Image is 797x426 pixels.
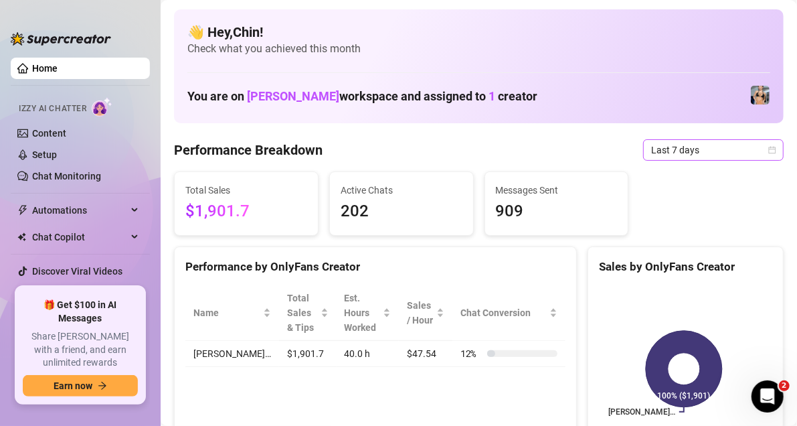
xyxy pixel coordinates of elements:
[399,285,452,341] th: Sales / Hour
[17,205,28,216] span: thunderbolt
[187,23,770,42] h4: 👋 Hey, Chin !
[768,146,776,154] span: calendar
[98,381,107,390] span: arrow-right
[32,63,58,74] a: Home
[341,183,462,198] span: Active Chats
[193,305,260,320] span: Name
[32,226,127,248] span: Chat Copilot
[287,291,318,335] span: Total Sales & Tips
[751,380,784,413] iframe: Intercom live chat
[187,89,537,104] h1: You are on workspace and assigned to creator
[496,199,618,224] span: 909
[341,199,462,224] span: 202
[19,102,86,115] span: Izzy AI Chatter
[185,199,307,224] span: $1,901.7
[460,305,547,320] span: Chat Conversion
[32,128,66,139] a: Content
[32,266,122,277] a: Discover Viral Videos
[751,86,770,104] img: Veronica
[247,89,339,103] span: [PERSON_NAME]
[345,291,381,335] div: Est. Hours Worked
[185,285,279,341] th: Name
[54,380,92,391] span: Earn now
[279,285,337,341] th: Total Sales & Tips
[32,171,101,182] a: Chat Monitoring
[185,258,565,276] div: Performance by OnlyFans Creator
[651,140,776,160] span: Last 7 days
[92,97,112,117] img: AI Chatter
[17,232,26,242] img: Chat Copilot
[407,298,434,328] span: Sales / Hour
[187,42,770,56] span: Check what you achieved this month
[23,299,138,325] span: 🎁 Get $100 in AI Messages
[399,341,452,367] td: $47.54
[489,89,495,103] span: 1
[32,200,127,221] span: Automations
[337,341,400,367] td: 40.0 h
[279,341,337,367] td: $1,901.7
[174,141,323,159] h4: Performance Breakdown
[779,380,790,391] span: 2
[496,183,618,198] span: Messages Sent
[11,32,111,46] img: logo-BBDzfeDw.svg
[32,149,57,160] a: Setup
[452,285,565,341] th: Chat Conversion
[185,341,279,367] td: [PERSON_NAME]…
[185,183,307,198] span: Total Sales
[599,258,772,276] div: Sales by OnlyFans Creator
[23,375,138,397] button: Earn nowarrow-right
[23,330,138,370] span: Share [PERSON_NAME] with a friend, and earn unlimited rewards
[608,407,675,417] text: [PERSON_NAME]…
[460,346,482,361] span: 12 %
